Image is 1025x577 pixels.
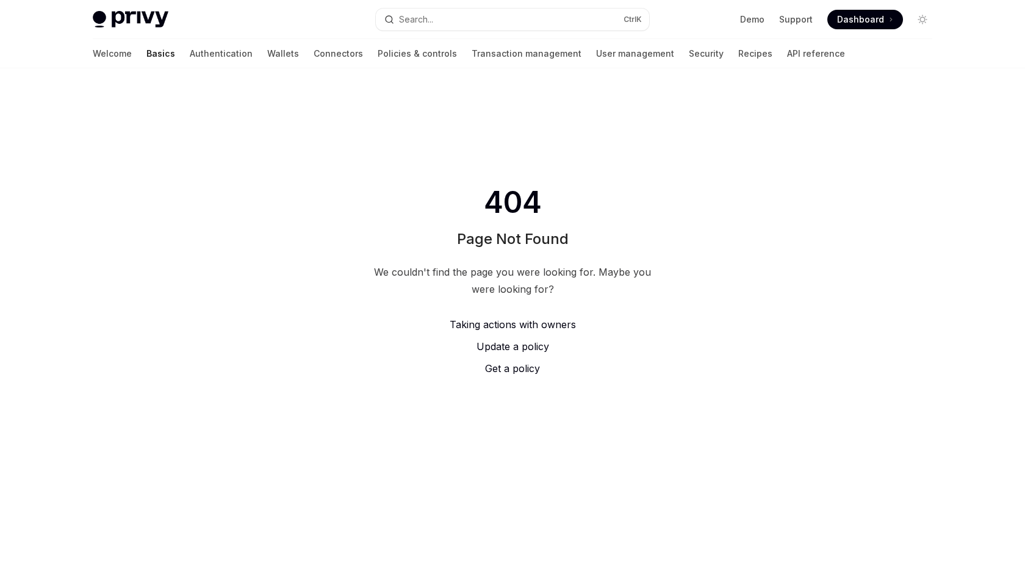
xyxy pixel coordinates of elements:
a: Welcome [93,39,132,68]
a: Transaction management [472,39,581,68]
span: Dashboard [837,13,884,26]
span: Get a policy [485,362,540,375]
a: User management [596,39,674,68]
a: Support [779,13,813,26]
a: Recipes [738,39,772,68]
a: Security [689,39,724,68]
button: Toggle dark mode [913,10,932,29]
a: Wallets [267,39,299,68]
a: Demo [740,13,764,26]
div: Search... [399,12,433,27]
a: Connectors [314,39,363,68]
a: Basics [146,39,175,68]
span: Ctrl K [624,15,642,24]
h1: Page Not Found [457,229,569,249]
a: Get a policy [369,361,656,376]
a: Authentication [190,39,253,68]
a: Dashboard [827,10,903,29]
a: API reference [787,39,845,68]
img: light logo [93,11,168,28]
span: Update a policy [477,340,549,353]
button: Open search [376,9,649,30]
span: 404 [481,185,544,220]
a: Update a policy [369,339,656,354]
a: Policies & controls [378,39,457,68]
a: Taking actions with owners [369,317,656,332]
div: We couldn't find the page you were looking for. Maybe you were looking for? [369,263,656,298]
span: Taking actions with owners [450,318,576,331]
